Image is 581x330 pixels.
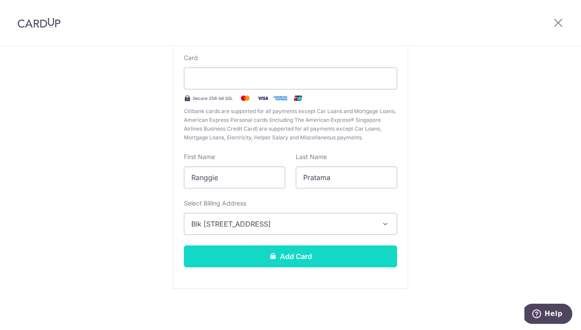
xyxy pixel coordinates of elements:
[184,167,285,188] input: Cardholder First Name
[184,245,397,267] button: Add Card
[184,53,198,62] label: Card
[184,213,397,235] button: Blk [STREET_ADDRESS]
[289,93,307,103] img: .alt.unionpay
[184,199,246,208] label: Select Billing Address
[296,153,327,161] label: Last Name
[524,304,572,326] iframe: Opens a widget where you can find more information
[191,219,374,229] span: Blk [STREET_ADDRESS]
[184,153,215,161] label: First Name
[191,73,390,84] iframe: Secure card payment input frame
[296,167,397,188] input: Cardholder Last Name
[184,107,397,142] span: Citibank cards are supported for all payments except Car Loans and Mortgage Loans. American Expre...
[18,18,61,28] img: CardUp
[254,93,272,103] img: Visa
[193,95,233,102] span: Secure 256-bit SSL
[237,93,254,103] img: Mastercard
[20,6,38,14] span: Help
[272,93,289,103] img: .alt.amex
